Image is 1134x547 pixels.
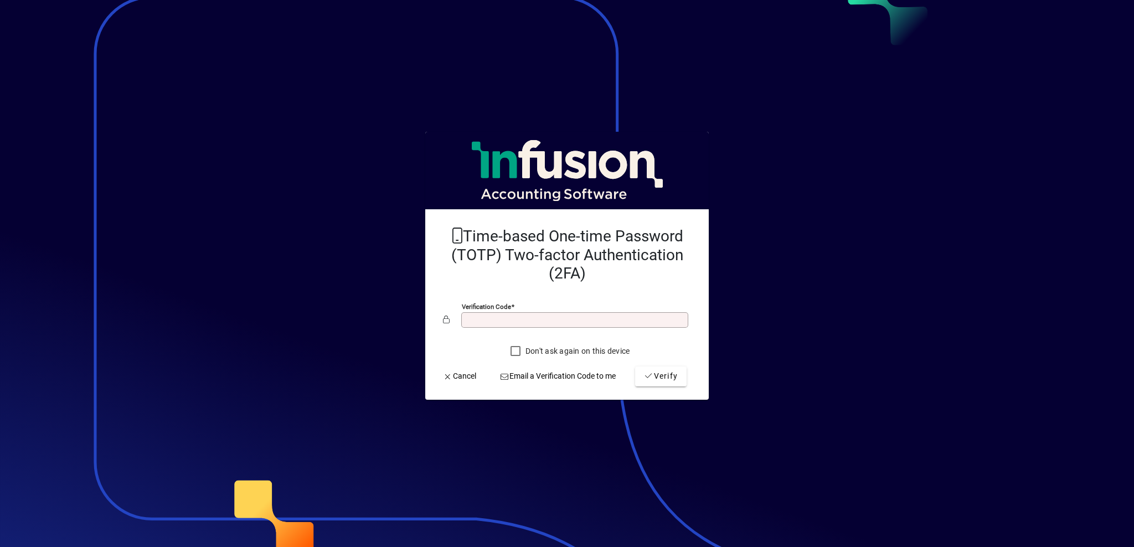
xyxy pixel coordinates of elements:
[523,345,630,357] label: Don't ask again on this device
[500,370,616,382] span: Email a Verification Code to me
[496,367,621,386] button: Email a Verification Code to me
[462,303,511,311] mat-label: Verification code
[644,370,678,382] span: Verify
[635,367,687,386] button: Verify
[443,370,476,382] span: Cancel
[443,227,691,283] h2: Time-based One-time Password (TOTP) Two-factor Authentication (2FA)
[439,367,481,386] button: Cancel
